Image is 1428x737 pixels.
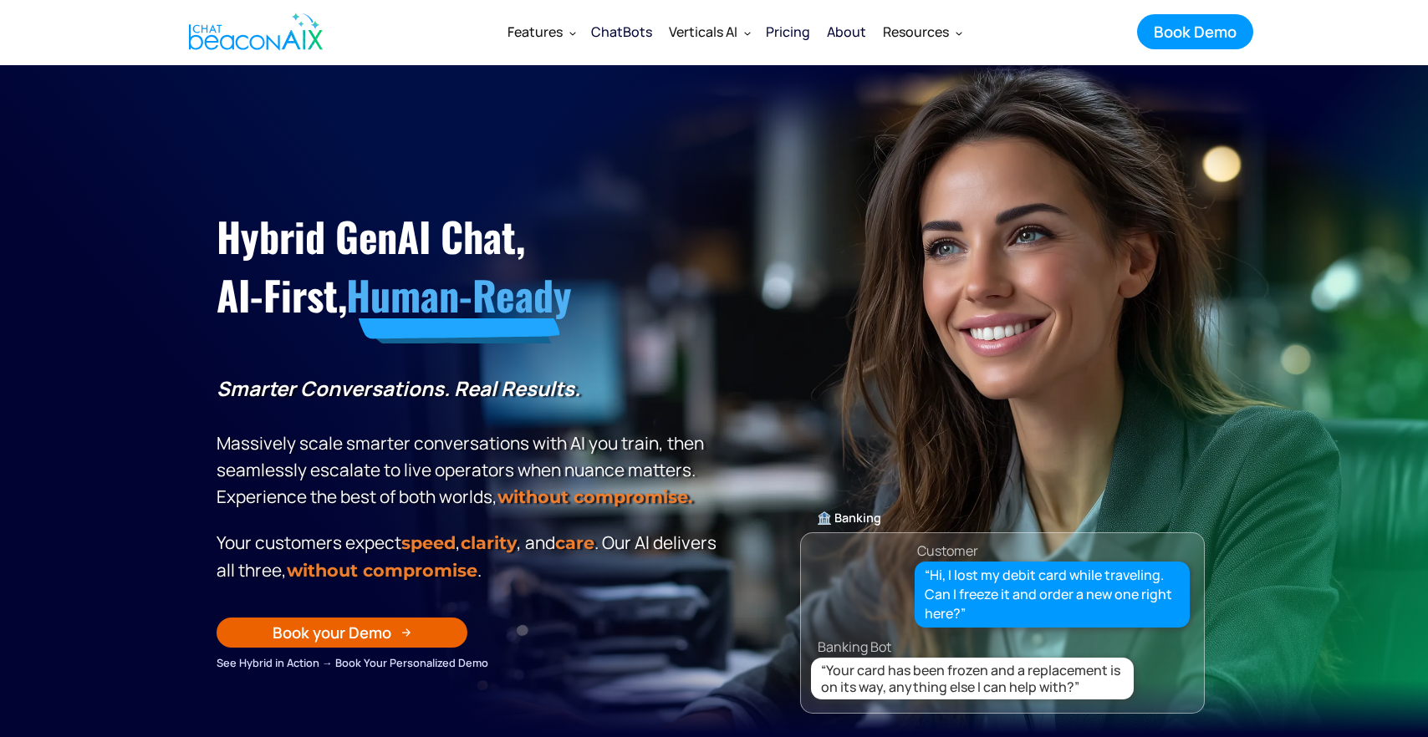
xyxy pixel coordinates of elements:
img: Dropdown [569,29,576,36]
span: Human-Ready [346,265,571,324]
p: Your customers expect , , and . Our Al delivers all three, . [217,529,722,584]
div: ChatBots [591,20,652,43]
a: Book your Demo [217,618,467,648]
div: About [827,20,866,43]
div: Pricing [766,20,810,43]
span: without compromise [287,560,477,581]
span: care [555,532,594,553]
a: ChatBots [583,10,660,53]
div: Book your Demo [273,622,391,643]
div: “Hi, I lost my debit card while traveling. Can I freeze it and order a new one right here?” [925,566,1181,624]
div: Features [507,20,563,43]
img: Dropdown [744,29,751,36]
div: See Hybrid in Action → Book Your Personalized Demo [217,653,722,672]
div: Customer [917,539,978,562]
div: 🏦 Banking [801,506,1204,530]
img: Arrow [401,628,411,638]
a: Pricing [757,10,819,53]
span: clarity [461,532,517,553]
div: Book Demo [1154,21,1237,43]
p: Massively scale smarter conversations with AI you train, then seamlessly escalate to live operato... [217,375,722,511]
a: home [175,3,332,61]
div: Verticals AI [669,20,737,43]
div: Verticals AI [660,12,757,52]
strong: without compromise. [497,486,692,507]
strong: speed [401,532,456,553]
div: Resources [875,12,969,52]
div: Features [499,12,583,52]
h1: Hybrid GenAI Chat, AI-First, [217,207,722,325]
a: Book Demo [1137,14,1253,49]
img: Dropdown [956,29,962,36]
div: Resources [883,20,949,43]
strong: Smarter Conversations. Real Results. [217,374,580,402]
a: About [819,10,875,53]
